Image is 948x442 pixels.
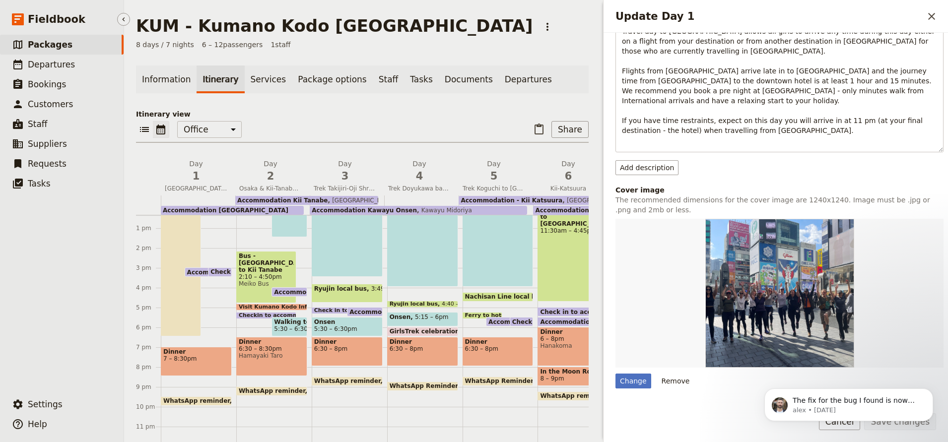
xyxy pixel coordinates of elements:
[539,18,556,35] button: Actions
[163,397,234,404] span: WhatsApp reminder
[540,368,606,375] span: In the Moon Rooftop Bar
[236,251,296,304] div: Bus - [GEOGRAPHIC_DATA] to Kii Tanabe2:10 – 4:50pmMeiko Bus
[239,169,302,184] span: 2
[388,169,451,184] span: 4
[28,119,48,129] span: Staff
[459,159,533,195] button: Day5Trek Koguchi to [GEOGRAPHIC_DATA]
[540,335,606,342] span: 6 – 8pm
[417,207,472,214] span: Kawayu Midoriya
[161,347,232,376] div: Dinner7 – 8:30pm
[615,160,678,175] button: Add description
[274,289,369,295] span: Accommodation Kii Tanabe
[239,304,361,310] span: Visit Kumano Kodo Information Centre
[512,318,607,325] span: Checkin to accommodation
[163,207,288,214] span: Accommodation [GEOGRAPHIC_DATA]
[161,206,304,215] div: Accommodation [GEOGRAPHIC_DATA]
[314,338,380,345] span: Dinner
[274,325,317,332] span: 5:30 – 6:30pm
[314,318,380,325] span: Onsen
[533,159,608,195] button: Day6Kii-Katsuura
[531,121,547,138] button: Paste itinerary item
[161,396,232,406] div: WhatsApp reminder
[705,219,854,368] img: https://d33jgr8dhgav85.cloudfront.net/65720455998748ca6b7d31aa/6806e19c1fadaca37fc64395?Expires=1...
[136,121,153,138] button: List view
[28,79,66,89] span: Bookings
[465,345,531,352] span: 6:30 – 8pm
[499,65,558,93] a: Departures
[43,29,166,86] span: The fix for the bug I found is now deployed. Let me know if that fixed the issue for you or if yo...
[533,206,750,215] div: Accommodation - [GEOGRAPHIC_DATA]The [GEOGRAPHIC_DATA]
[185,267,225,277] div: Accommodation [GEOGRAPHIC_DATA]
[239,352,305,359] span: Hamayaki Taro
[235,185,306,192] span: Osaka & Kii-Tanabe Coastal Amble
[312,377,383,386] div: WhatsApp reminder
[373,65,405,93] a: Staff
[463,377,534,386] div: WhatsApp Reminder
[314,378,385,384] span: WhatsApp reminder
[271,287,307,297] div: Accommodation Kii Tanabe
[461,197,562,204] span: Accommodation - Kii Katsuura
[239,253,294,273] span: Bus - [GEOGRAPHIC_DATA] to Kii Tanabe
[923,8,940,25] button: Close drawer
[136,363,161,371] div: 8 pm
[28,40,72,50] span: Packages
[749,368,948,437] iframe: Intercom notifications message
[314,169,376,184] span: 3
[465,313,511,318] span: Ferry to hotel
[314,285,371,292] span: Ryujin local bus
[463,169,525,184] span: 5
[533,185,604,192] span: Kii-Katsuura
[292,65,372,93] a: Package options
[387,381,458,391] div: WhatsApp Reminder
[390,382,462,389] span: WhatsApp Reminder
[136,40,194,50] span: 8 days / 7 nights
[235,196,378,205] div: Accommodation Kii Tanabe[GEOGRAPHIC_DATA]
[28,139,67,149] span: Suppliers
[540,392,610,399] span: WhatsApp reminder
[117,13,130,26] button: Hide menu
[28,159,67,169] span: Requests
[161,195,757,215] div: Accommodation [GEOGRAPHIC_DATA]Accommodation Kawayu OnsenKawayu MidoriyaAccommodation - [GEOGRAPH...
[538,327,609,366] div: Dinner6 – 8pmHanakoma
[161,159,235,195] button: Day1[GEOGRAPHIC_DATA]
[459,185,529,192] span: Trek Koguchi to [GEOGRAPHIC_DATA]
[28,419,47,429] span: Help
[488,318,595,325] span: Accommodation - Kii Katsuura
[314,325,357,332] span: 5:30 – 6:30pm
[459,196,602,205] div: Accommodation - Kii Katsuura[GEOGRAPHIC_DATA]
[615,9,923,24] h2: Update Day 1
[136,304,161,312] div: 5 pm
[239,345,305,352] span: 6:30 – 8:30pm
[239,273,294,280] span: 2:10 – 4:50pm
[136,383,161,391] div: 9 pm
[187,269,317,275] span: Accommodation [GEOGRAPHIC_DATA]
[390,314,415,320] span: Onsen
[314,159,376,184] h2: Day
[538,198,591,302] div: Train travel - Kii Katsuura to [GEOGRAPHIC_DATA]11:30am – 4:45pm
[153,121,169,138] button: Calendar view
[163,355,229,362] span: 7 – 8:30pm
[136,284,161,292] div: 4 pm
[208,267,232,277] div: Check in to accommodation
[312,284,383,303] div: Ryujin local bus3:49 – 4:48pm
[387,337,458,366] div: Dinner6:30 – 8pm
[538,367,609,386] div: In the Moon Rooftop Bar8 – 9pm
[486,317,526,326] div: Accommodation - Kii Katsuura
[540,309,637,315] span: Check in to accommodation
[439,65,499,93] a: Documents
[328,197,395,204] span: [GEOGRAPHIC_DATA]
[312,337,383,366] div: Dinner6:30 – 8pm
[236,337,307,376] div: Dinner6:30 – 8:30pmHamayaki Taro
[388,159,451,184] h2: Day
[136,423,161,431] div: 11 pm
[312,317,383,336] div: Onsen5:30 – 6:30pm
[537,159,600,184] h2: Day
[465,338,531,345] span: Dinner
[28,60,75,69] span: Departures
[161,185,231,192] span: [GEOGRAPHIC_DATA]
[615,195,944,215] p: The recommended dimensions for the cover image are 1240x1240. Image must be .jpg or .png and 2mb ...
[538,307,609,316] div: Check in to accommodation
[136,343,161,351] div: 7 pm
